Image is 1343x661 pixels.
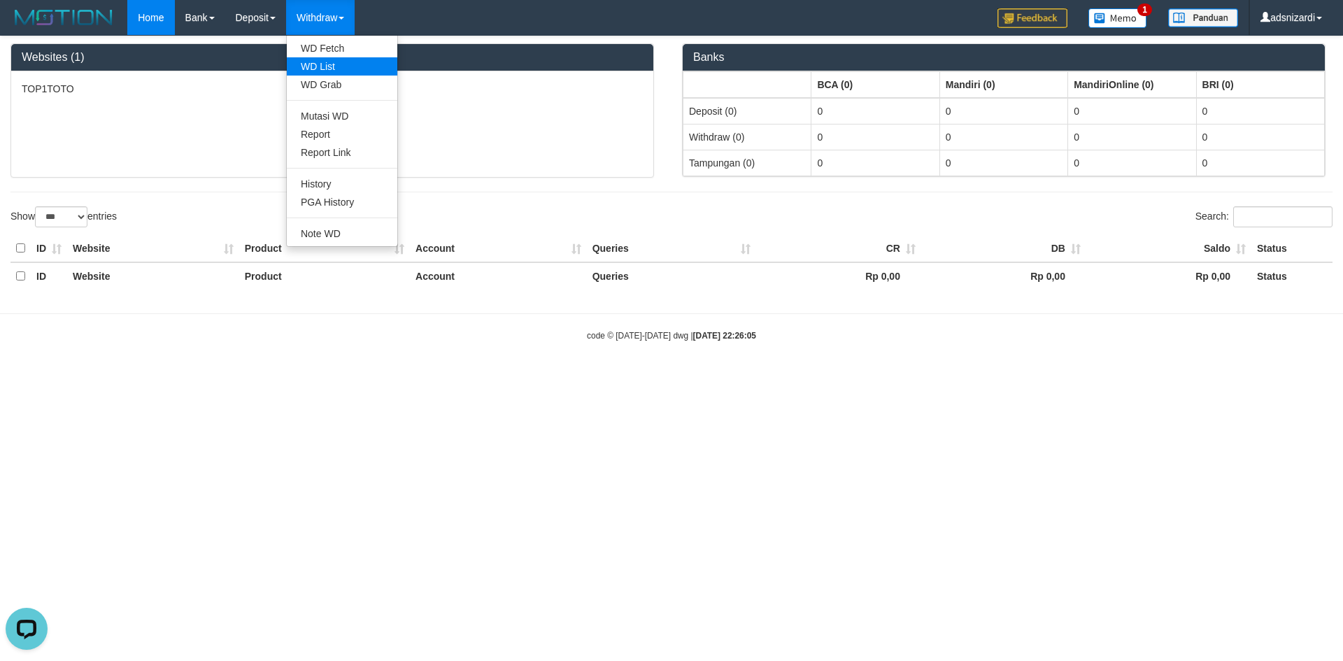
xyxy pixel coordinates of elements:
[683,98,811,125] td: Deposit (0)
[811,71,939,98] th: Group: activate to sort column ascending
[287,125,397,143] a: Report
[756,262,921,290] th: Rp 0,00
[1251,262,1333,290] th: Status
[287,39,397,57] a: WD Fetch
[921,262,1086,290] th: Rp 0,00
[939,98,1067,125] td: 0
[1196,124,1324,150] td: 0
[287,57,397,76] a: WD List
[683,71,811,98] th: Group: activate to sort column ascending
[997,8,1067,28] img: Feedback.jpg
[811,124,939,150] td: 0
[35,206,87,227] select: Showentries
[1233,206,1333,227] input: Search:
[1068,124,1196,150] td: 0
[1168,8,1238,27] img: panduan.png
[587,331,756,341] small: code © [DATE]-[DATE] dwg |
[1196,71,1324,98] th: Group: activate to sort column ascending
[287,175,397,193] a: History
[31,262,67,290] th: ID
[1068,71,1196,98] th: Group: activate to sort column ascending
[22,51,643,64] h3: Websites (1)
[683,150,811,176] td: Tampungan (0)
[31,235,67,262] th: ID
[1251,235,1333,262] th: Status
[67,235,239,262] th: Website
[587,262,756,290] th: Queries
[6,6,48,48] button: Open LiveChat chat widget
[811,98,939,125] td: 0
[239,235,410,262] th: Product
[1086,262,1251,290] th: Rp 0,00
[1137,3,1152,16] span: 1
[287,76,397,94] a: WD Grab
[939,124,1067,150] td: 0
[10,7,117,28] img: MOTION_logo.png
[1195,206,1333,227] label: Search:
[693,51,1314,64] h3: Banks
[1068,98,1196,125] td: 0
[921,235,1086,262] th: DB
[1196,98,1324,125] td: 0
[1068,150,1196,176] td: 0
[67,262,239,290] th: Website
[1196,150,1324,176] td: 0
[239,262,410,290] th: Product
[287,225,397,243] a: Note WD
[287,107,397,125] a: Mutasi WD
[1088,8,1147,28] img: Button%20Memo.svg
[10,206,117,227] label: Show entries
[1086,235,1251,262] th: Saldo
[939,150,1067,176] td: 0
[22,82,643,96] p: TOP1TOTO
[410,262,587,290] th: Account
[287,143,397,162] a: Report Link
[587,235,756,262] th: Queries
[287,193,397,211] a: PGA History
[811,150,939,176] td: 0
[939,71,1067,98] th: Group: activate to sort column ascending
[410,235,587,262] th: Account
[683,124,811,150] td: Withdraw (0)
[693,331,756,341] strong: [DATE] 22:26:05
[756,235,921,262] th: CR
